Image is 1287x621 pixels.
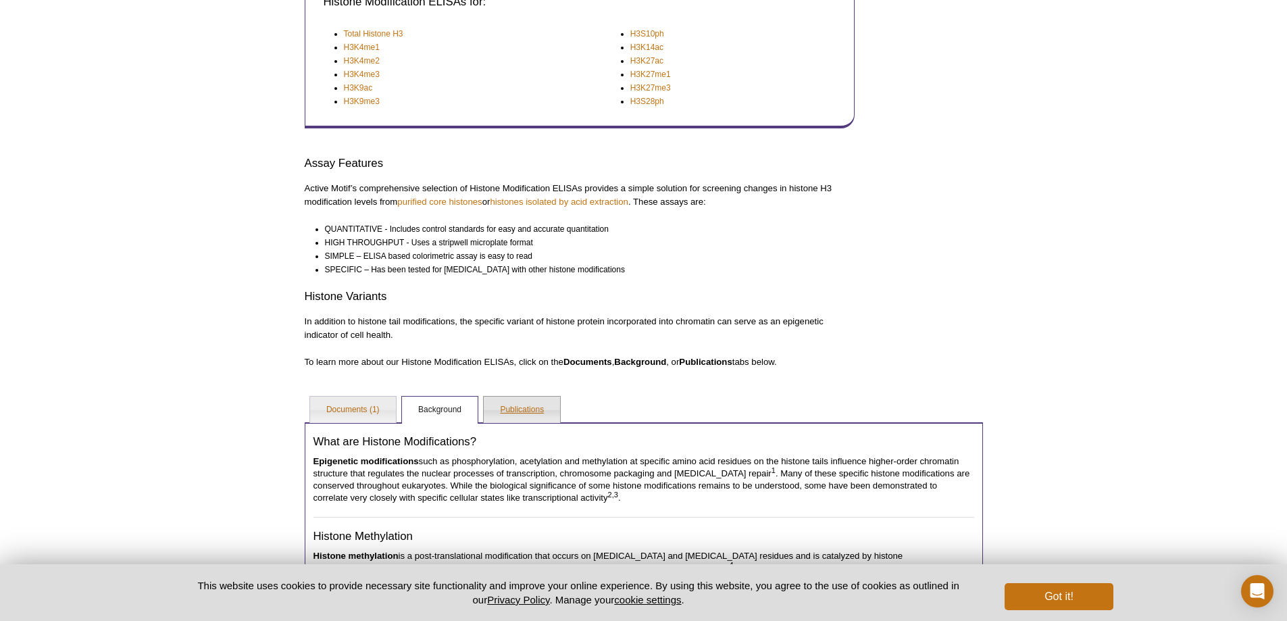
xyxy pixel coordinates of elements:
[344,95,380,108] a: H3K9me3
[563,357,612,367] strong: Documents
[305,182,855,209] p: Active Motif’s comprehensive selection of Histone Modification ELISAs provides a simple solution ...
[614,357,666,367] b: Background
[313,530,413,543] a: Histone Methylation
[325,236,842,249] li: HIGH THROUGHPUT - Uses a stripwell microplate format
[344,81,373,95] a: H3K9ac
[630,95,664,108] a: H3S28ph
[305,155,855,172] h3: Assay Features
[305,355,855,369] p: To learn more about our Histone Modification ELISAs, click on the , , or tabs below.
[484,397,560,424] a: Publications
[313,550,974,599] p: is a post-translational modification that occurs on [MEDICAL_DATA] and [MEDICAL_DATA] residues an...
[344,41,380,54] a: H3K4me1
[344,68,380,81] a: H3K4me3
[305,289,855,305] h3: Histone Variants
[772,466,776,474] sup: 1
[630,27,664,41] a: H3S10ph
[344,27,403,41] a: Total Histone H3
[174,578,983,607] p: This website uses cookies to provide necessary site functionality and improve your online experie...
[614,594,681,605] button: cookie settings
[487,594,549,605] a: Privacy Policy
[344,54,380,68] a: H3K4me2
[630,54,663,68] a: H3K27ac
[310,397,396,424] a: Documents (1)
[630,41,663,54] a: H3K14ac
[729,561,733,569] sup: 4
[679,357,732,367] strong: Publications
[313,435,477,449] a: What are Histone Modifications?
[397,197,482,207] a: purified core histones
[325,222,842,236] li: QUANTITATIVE - Includes control standards for easy and accurate quantitation
[313,456,419,466] strong: Epigenetic modifications
[305,315,855,342] p: In addition to histone tail modifications, the specific variant of histone protein incorporated i...
[608,490,618,498] sup: 2,3
[325,249,842,263] li: SIMPLE – ELISA based colorimetric assay is easy to read
[313,455,974,504] p: such as phosphorylation, acetylation and methylation at specific amino acid residues on the histo...
[490,197,628,207] a: histones isolated by acid extraction
[630,68,671,81] a: H3K27me1
[1005,583,1113,610] button: Got it!
[313,551,399,561] strong: Histone methylation
[630,81,671,95] a: H3K27me3
[1241,575,1273,607] div: Open Intercom Messenger
[325,263,842,276] li: SPECIFIC – Has been tested for [MEDICAL_DATA] with other histone modifications
[402,397,478,424] a: Background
